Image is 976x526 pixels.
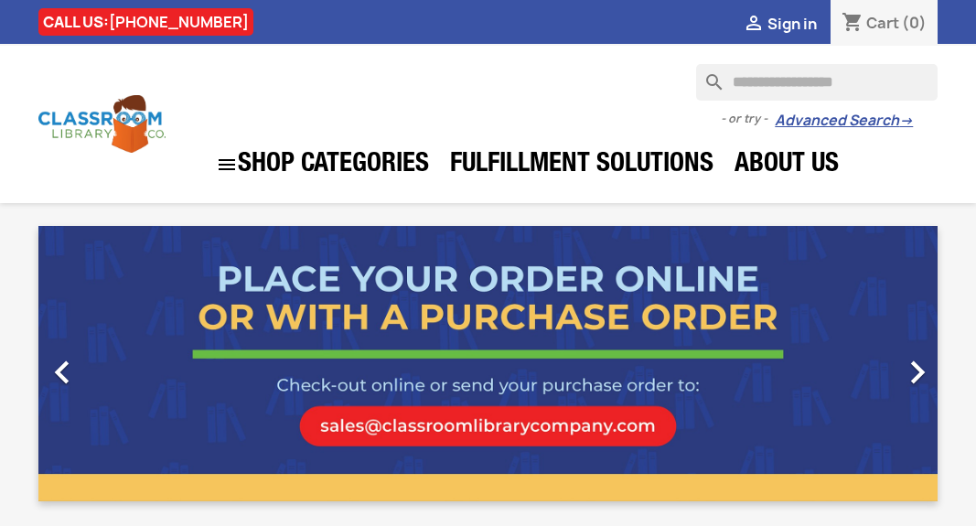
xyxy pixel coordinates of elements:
[109,12,249,32] a: [PHONE_NUMBER]
[842,13,863,35] i: shopping_cart
[441,147,723,184] a: Fulfillment Solutions
[743,14,765,36] i: 
[696,64,938,101] input: Search
[899,112,913,130] span: →
[743,14,817,34] a:  Sign in
[721,110,775,128] span: - or try -
[38,226,938,501] ul: Carousel container
[696,64,718,86] i: search
[38,226,174,501] a: Previous
[38,95,166,153] img: Classroom Library Company
[38,8,253,36] div: CALL US:
[803,226,938,501] a: Next
[895,349,940,395] i: 
[866,13,899,33] span: Cart
[775,112,913,130] a: Advanced Search→
[767,14,817,34] span: Sign in
[725,147,848,184] a: About Us
[207,145,438,185] a: SHOP CATEGORIES
[216,154,238,176] i: 
[902,13,927,33] span: (0)
[39,349,85,395] i: 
